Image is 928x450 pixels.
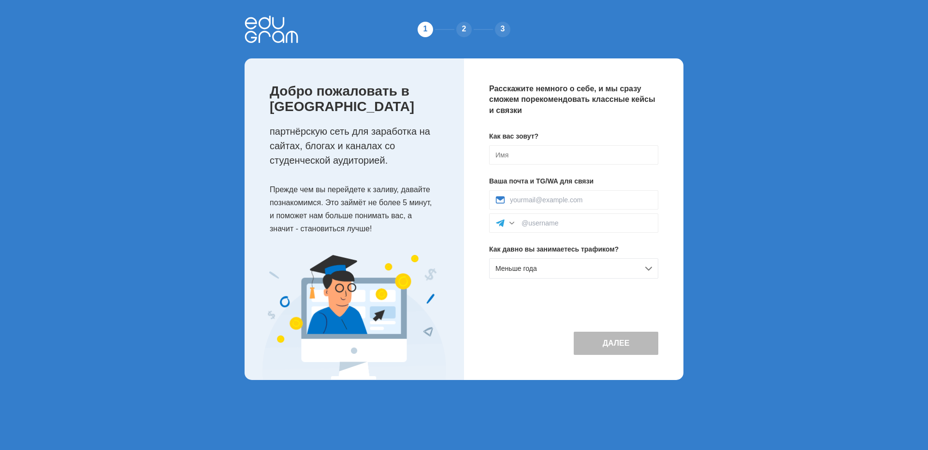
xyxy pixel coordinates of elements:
input: @username [522,219,652,227]
p: Ваша почта и TG/WA для связи [489,176,658,186]
p: Добро пожаловать в [GEOGRAPHIC_DATA] [270,84,445,114]
input: yourmail@example.com [510,196,652,204]
input: Имя [489,145,658,165]
p: Как давно вы занимаетесь трафиком? [489,244,658,254]
p: Как вас зовут? [489,131,658,141]
p: Прежде чем вы перейдете к заливу, давайте познакомимся. Это займёт не более 5 минут, и поможет на... [270,183,445,236]
img: Expert Image [262,255,446,380]
span: Меньше года [495,265,537,272]
div: 2 [454,20,474,39]
div: 1 [416,20,435,39]
p: Расскажите немного о себе, и мы сразу сможем порекомендовать классные кейсы и связки [489,84,658,116]
p: партнёрскую сеть для заработка на сайтах, блогах и каналах со студенческой аудиторией. [270,124,445,168]
div: 3 [493,20,512,39]
button: Далее [574,332,658,355]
